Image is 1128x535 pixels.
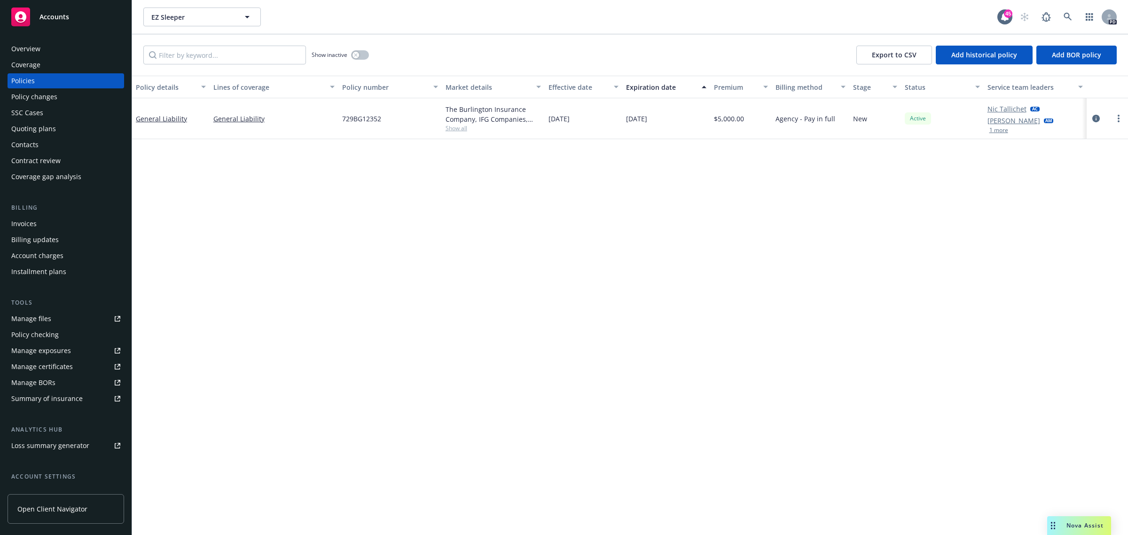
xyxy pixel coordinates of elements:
[622,76,710,98] button: Expiration date
[8,248,124,263] a: Account charges
[8,169,124,184] a: Coverage gap analysis
[8,203,124,212] div: Billing
[909,114,927,123] span: Active
[11,105,43,120] div: SSC Cases
[1052,50,1101,59] span: Add BOR policy
[11,57,40,72] div: Coverage
[11,264,66,279] div: Installment plans
[11,438,89,453] div: Loss summary generator
[1036,46,1117,64] button: Add BOR policy
[987,116,1040,126] a: [PERSON_NAME]
[11,485,52,500] div: Service team
[714,114,744,124] span: $5,000.00
[338,76,442,98] button: Policy number
[8,232,124,247] a: Billing updates
[856,46,932,64] button: Export to CSV
[342,82,428,92] div: Policy number
[442,76,545,98] button: Market details
[11,327,59,342] div: Policy checking
[8,438,124,453] a: Loss summary generator
[1080,8,1099,26] a: Switch app
[143,8,261,26] button: EZ Sleeper
[1066,521,1104,529] span: Nova Assist
[8,121,124,136] a: Quoting plans
[951,50,1017,59] span: Add historical policy
[8,485,124,500] a: Service team
[1015,8,1034,26] a: Start snowing
[8,153,124,168] a: Contract review
[772,76,849,98] button: Billing method
[1058,8,1077,26] a: Search
[213,114,335,124] a: General Liability
[11,73,35,88] div: Policies
[8,311,124,326] a: Manage files
[1047,516,1111,535] button: Nova Assist
[8,264,124,279] a: Installment plans
[8,391,124,406] a: Summary of insurance
[312,51,347,59] span: Show inactive
[936,46,1033,64] button: Add historical policy
[8,73,124,88] a: Policies
[987,82,1073,92] div: Service team leaders
[8,472,124,481] div: Account settings
[213,82,324,92] div: Lines of coverage
[1090,113,1102,124] a: circleInformation
[11,121,56,136] div: Quoting plans
[714,82,758,92] div: Premium
[446,82,531,92] div: Market details
[210,76,338,98] button: Lines of coverage
[626,114,647,124] span: [DATE]
[545,76,622,98] button: Effective date
[1113,113,1124,124] a: more
[11,343,71,358] div: Manage exposures
[548,82,608,92] div: Effective date
[853,114,867,124] span: New
[901,76,984,98] button: Status
[143,46,306,64] input: Filter by keyword...
[905,82,970,92] div: Status
[446,124,541,132] span: Show all
[626,82,696,92] div: Expiration date
[984,76,1087,98] button: Service team leaders
[8,375,124,390] a: Manage BORs
[849,76,901,98] button: Stage
[8,359,124,374] a: Manage certificates
[8,327,124,342] a: Policy checking
[8,4,124,30] a: Accounts
[151,12,233,22] span: EZ Sleeper
[8,105,124,120] a: SSC Cases
[11,153,61,168] div: Contract review
[8,89,124,104] a: Policy changes
[8,137,124,152] a: Contacts
[710,76,772,98] button: Premium
[11,311,51,326] div: Manage files
[11,89,57,104] div: Policy changes
[11,216,37,231] div: Invoices
[132,76,210,98] button: Policy details
[989,127,1008,133] button: 1 more
[11,41,40,56] div: Overview
[8,425,124,434] div: Analytics hub
[446,104,541,124] div: The Burlington Insurance Company, IFG Companies, Amwins
[39,13,69,21] span: Accounts
[11,169,81,184] div: Coverage gap analysis
[775,82,835,92] div: Billing method
[775,114,835,124] span: Agency - Pay in full
[8,41,124,56] a: Overview
[548,114,570,124] span: [DATE]
[11,137,39,152] div: Contacts
[136,82,196,92] div: Policy details
[8,298,124,307] div: Tools
[11,248,63,263] div: Account charges
[8,57,124,72] a: Coverage
[1004,9,1012,18] div: 45
[853,82,887,92] div: Stage
[8,343,124,358] a: Manage exposures
[8,216,124,231] a: Invoices
[11,359,73,374] div: Manage certificates
[1037,8,1056,26] a: Report a Bug
[17,504,87,514] span: Open Client Navigator
[11,232,59,247] div: Billing updates
[1047,516,1059,535] div: Drag to move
